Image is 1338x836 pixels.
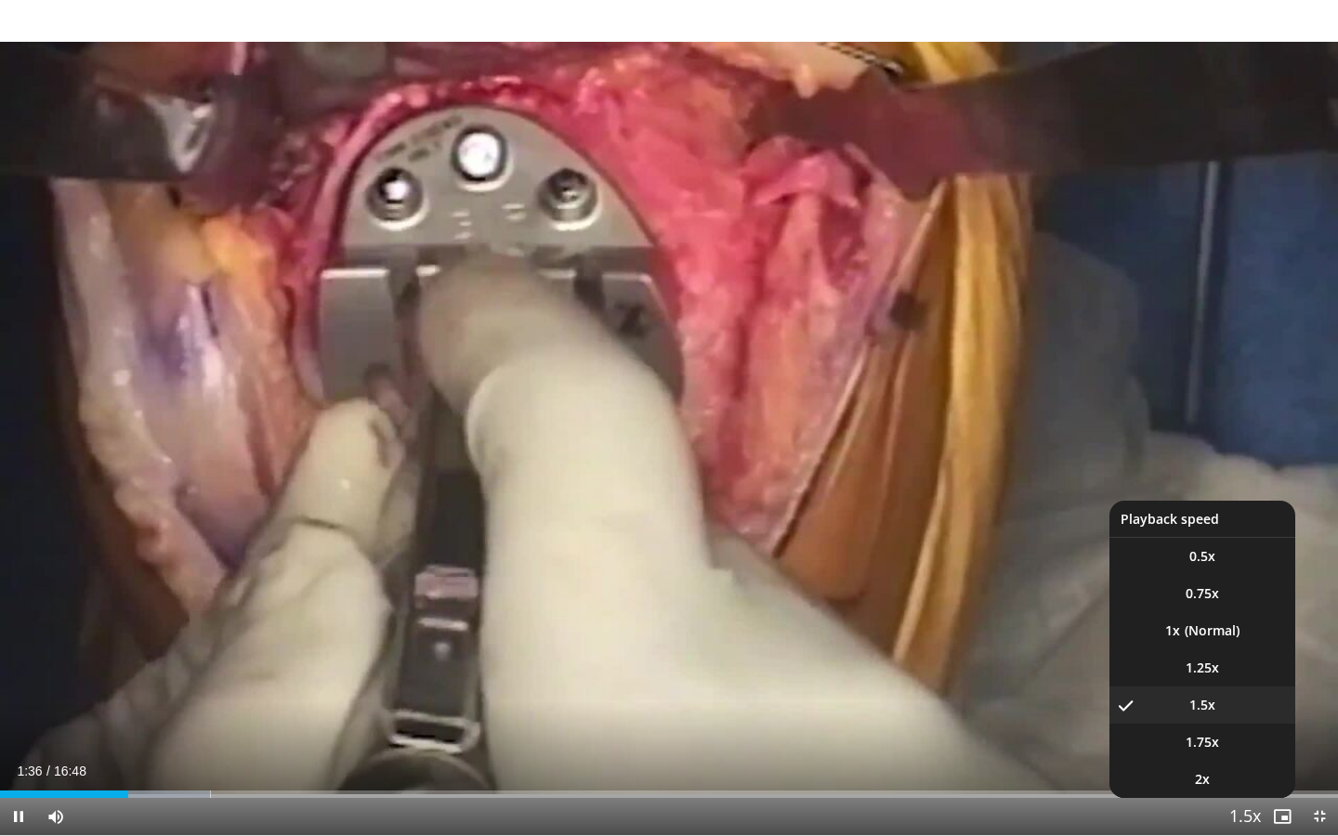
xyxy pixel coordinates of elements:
button: Exit Fullscreen [1301,798,1338,835]
span: / [46,764,50,778]
span: 2x [1195,770,1210,789]
button: Playback Rate [1226,798,1264,835]
span: 1.75x [1186,733,1219,751]
span: 16:48 [54,764,86,778]
button: Mute [37,798,74,835]
button: Enable picture-in-picture mode [1264,798,1301,835]
span: 0.5x [1189,547,1215,566]
span: 1.5x [1189,696,1215,714]
span: 1.25x [1186,659,1219,677]
span: 0.75x [1186,584,1219,603]
span: 1:36 [17,764,42,778]
span: 1x [1165,621,1180,640]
